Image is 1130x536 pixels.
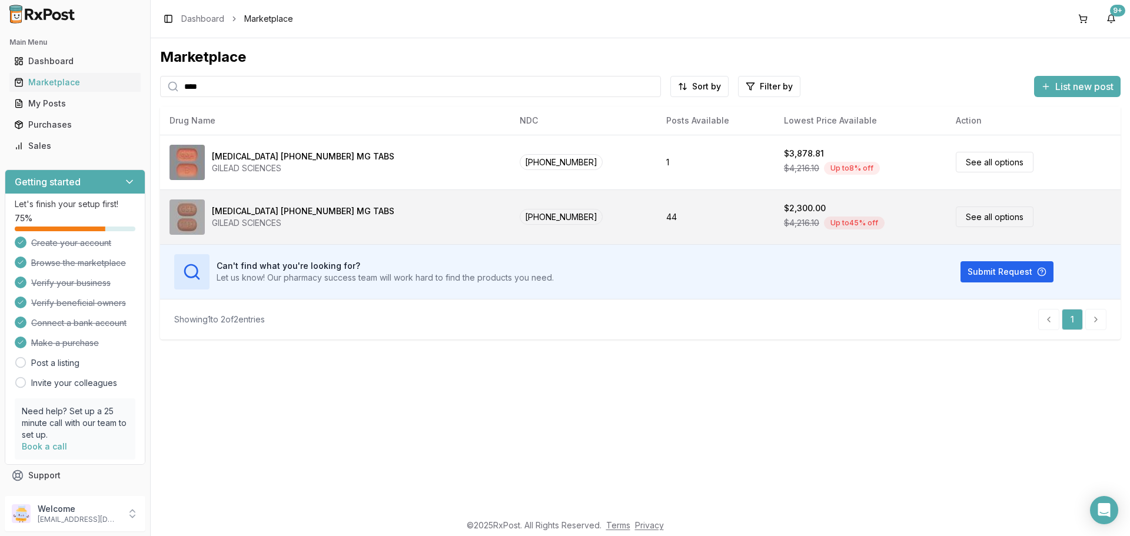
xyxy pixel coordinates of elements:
nav: breadcrumb [181,13,293,25]
div: GILEAD SCIENCES [212,162,394,174]
button: Purchases [5,115,145,134]
h3: Getting started [15,175,81,189]
p: Let's finish your setup first! [15,198,135,210]
button: Support [5,465,145,486]
span: Filter by [760,81,793,92]
a: Post a listing [31,357,79,369]
img: Biktarvy 30-120-15 MG TABS [169,145,205,180]
a: Privacy [635,520,664,530]
button: My Posts [5,94,145,113]
button: List new post [1034,76,1121,97]
td: 1 [657,135,775,189]
p: [EMAIL_ADDRESS][DOMAIN_NAME] [38,515,119,524]
span: Feedback [28,491,68,502]
span: [PHONE_NUMBER] [520,154,603,170]
th: Drug Name [160,106,510,135]
h2: Main Menu [9,38,141,47]
div: $3,878.81 [784,148,824,159]
span: [PHONE_NUMBER] [520,209,603,225]
span: Create your account [31,237,111,249]
span: Connect a bank account [31,317,127,329]
th: NDC [510,106,657,135]
span: 75 % [15,212,32,224]
a: Marketplace [9,72,141,93]
button: Marketplace [5,73,145,92]
span: $4,216.10 [784,162,819,174]
div: Up to 8 % off [824,162,880,175]
a: Invite your colleagues [31,377,117,389]
a: Sales [9,135,141,157]
div: Marketplace [14,76,136,88]
a: 1 [1062,309,1083,330]
a: My Posts [9,93,141,114]
span: Make a purchase [31,337,99,349]
div: Showing 1 to 2 of 2 entries [174,314,265,325]
a: Dashboard [9,51,141,72]
span: Marketplace [244,13,293,25]
img: User avatar [12,504,31,523]
button: 9+ [1102,9,1121,28]
div: Marketplace [160,48,1121,66]
div: $2,300.00 [784,202,826,214]
th: Action [946,106,1121,135]
img: RxPost Logo [5,5,80,24]
div: 9+ [1110,5,1125,16]
span: Sort by [692,81,721,92]
p: Let us know! Our pharmacy success team will work hard to find the products you need. [217,272,554,284]
div: Sales [14,140,136,152]
span: Verify your business [31,277,111,289]
span: Browse the marketplace [31,257,126,269]
div: Up to 45 % off [824,217,885,229]
th: Posts Available [657,106,775,135]
div: Purchases [14,119,136,131]
a: Book a call [22,441,67,451]
div: Open Intercom Messenger [1090,496,1118,524]
a: Purchases [9,114,141,135]
p: Need help? Set up a 25 minute call with our team to set up. [22,405,128,441]
img: Biktarvy 50-200-25 MG TABS [169,199,205,235]
div: [MEDICAL_DATA] [PHONE_NUMBER] MG TABS [212,151,394,162]
div: Dashboard [14,55,136,67]
div: GILEAD SCIENCES [212,217,394,229]
a: List new post [1034,82,1121,94]
button: Filter by [738,76,800,97]
button: Sales [5,137,145,155]
th: Lowest Price Available [775,106,946,135]
div: [MEDICAL_DATA] [PHONE_NUMBER] MG TABS [212,205,394,217]
a: Dashboard [181,13,224,25]
span: List new post [1055,79,1114,94]
a: Terms [606,520,630,530]
a: See all options [956,207,1033,227]
a: See all options [956,152,1033,172]
span: $4,216.10 [784,217,819,229]
div: My Posts [14,98,136,109]
button: Dashboard [5,52,145,71]
p: Welcome [38,503,119,515]
td: 44 [657,189,775,244]
button: Sort by [670,76,729,97]
button: Feedback [5,486,145,507]
button: Submit Request [960,261,1053,282]
h3: Can't find what you're looking for? [217,260,554,272]
span: Verify beneficial owners [31,297,126,309]
nav: pagination [1038,309,1106,330]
